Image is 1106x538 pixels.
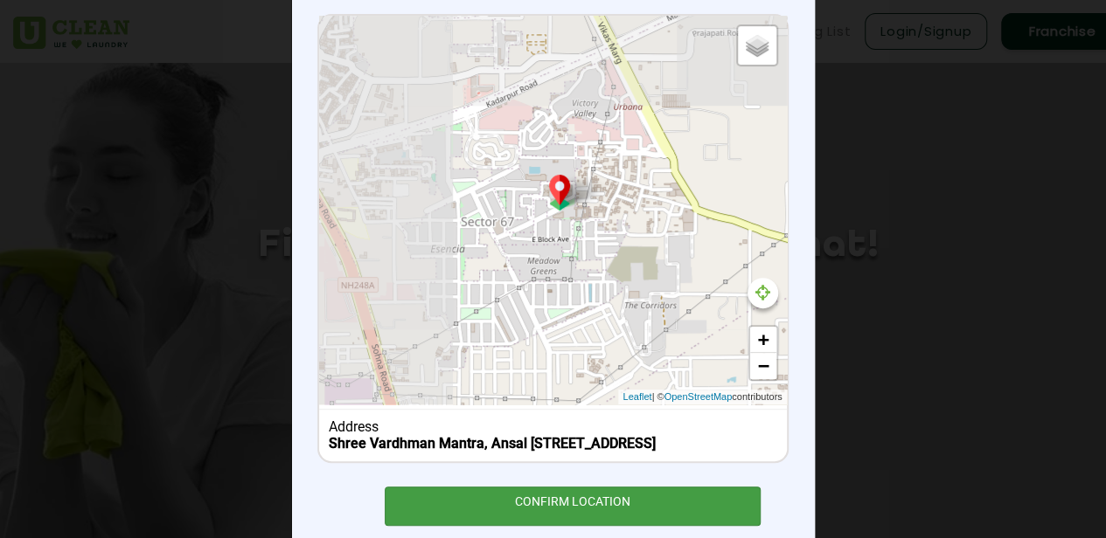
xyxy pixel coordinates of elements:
div: Address [329,418,777,435]
a: OpenStreetMap [664,390,732,404]
a: Leaflet [623,390,651,404]
a: Zoom in [750,327,776,353]
a: Zoom out [750,353,776,379]
div: | © contributors [618,390,786,404]
a: Layers [738,26,776,65]
b: Shree Vardhman Mantra, Ansal [STREET_ADDRESS] [329,435,656,452]
div: CONFIRM LOCATION [385,486,762,526]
